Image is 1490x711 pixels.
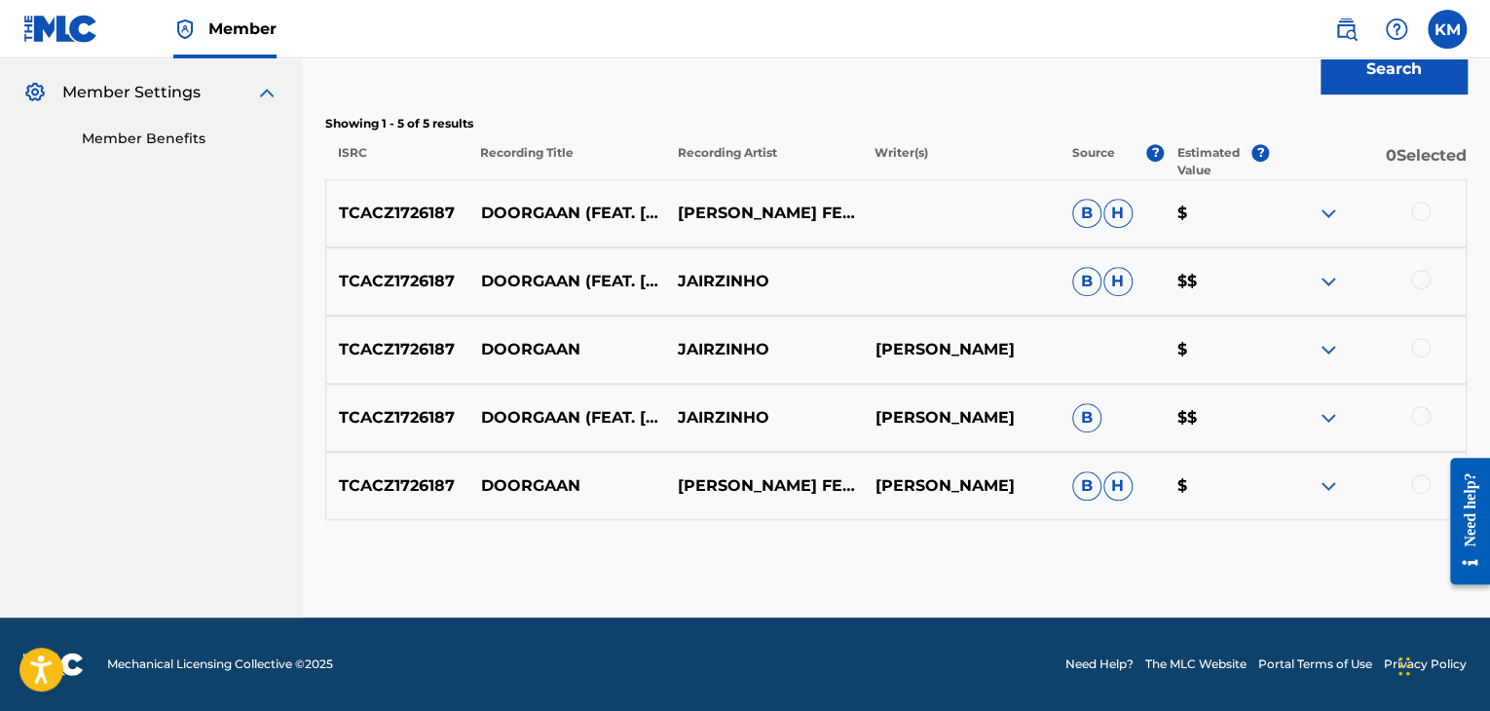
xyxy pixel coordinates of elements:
[1146,144,1164,162] span: ?
[665,406,862,430] p: JAIRZINHO
[1065,655,1134,673] a: Need Help?
[1428,10,1467,49] div: User Menu
[468,474,665,498] p: DOORGAAN
[1164,474,1269,498] p: $
[23,81,47,104] img: Member Settings
[255,81,279,104] img: expand
[665,474,862,498] p: [PERSON_NAME] FEAT. [PERSON_NAME],[PERSON_NAME],BKO,VIC9
[1103,267,1133,296] span: H
[1072,267,1101,296] span: B
[665,202,862,225] p: [PERSON_NAME] FEAT. [PERSON_NAME] FEAT. [PERSON_NAME] FEAT. BKO FEAT. VIC 9
[1317,202,1340,225] img: expand
[468,202,665,225] p: DOORGAAN (FEAT. [PERSON_NAME], BKO & VIC 9)
[1435,443,1490,600] iframe: Resource Center
[468,406,665,430] p: DOORGAAN (FEAT. [PERSON_NAME], [PERSON_NAME], BKO & VIC9)
[1334,18,1358,41] img: search
[468,338,665,361] p: DOORGAAN
[1326,10,1365,49] a: Public Search
[1251,144,1269,162] span: ?
[326,202,468,225] p: TCACZ1726187
[82,129,279,149] a: Member Benefits
[1393,617,1490,711] iframe: Chat Widget
[1377,10,1416,49] div: Help
[326,474,468,498] p: TCACZ1726187
[1177,144,1252,179] p: Estimated Value
[1321,45,1467,94] button: Search
[1103,471,1133,501] span: H
[23,653,84,676] img: logo
[1258,655,1372,673] a: Portal Terms of Use
[665,270,862,293] p: JAIRZINHO
[325,115,1467,132] p: Showing 1 - 5 of 5 results
[1072,471,1101,501] span: B
[1384,655,1467,673] a: Privacy Policy
[862,474,1059,498] p: [PERSON_NAME]
[1072,403,1101,432] span: B
[326,270,468,293] p: TCACZ1726187
[23,15,98,43] img: MLC Logo
[1072,144,1115,179] p: Source
[326,338,468,361] p: TCACZ1726187
[664,144,862,179] p: Recording Artist
[1164,338,1269,361] p: $
[326,406,468,430] p: TCACZ1726187
[467,144,665,179] p: Recording Title
[468,270,665,293] p: DOORGAAN (FEAT. [PERSON_NAME], BKO & VIC 9)
[1164,406,1269,430] p: $$
[862,338,1059,361] p: [PERSON_NAME]
[107,655,333,673] span: Mechanical Licensing Collective © 2025
[1317,406,1340,430] img: expand
[862,144,1060,179] p: Writer(s)
[1317,338,1340,361] img: expand
[62,81,201,104] span: Member Settings
[1072,199,1101,228] span: B
[1317,270,1340,293] img: expand
[1164,270,1269,293] p: $$
[1103,199,1133,228] span: H
[1398,637,1410,695] div: Drag
[173,18,197,41] img: Top Rightsholder
[208,18,277,40] span: Member
[325,144,467,179] p: ISRC
[1145,655,1247,673] a: The MLC Website
[665,338,862,361] p: JAIRZINHO
[1269,144,1467,179] p: 0 Selected
[1164,202,1269,225] p: $
[862,406,1059,430] p: [PERSON_NAME]
[1385,18,1408,41] img: help
[1317,474,1340,498] img: expand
